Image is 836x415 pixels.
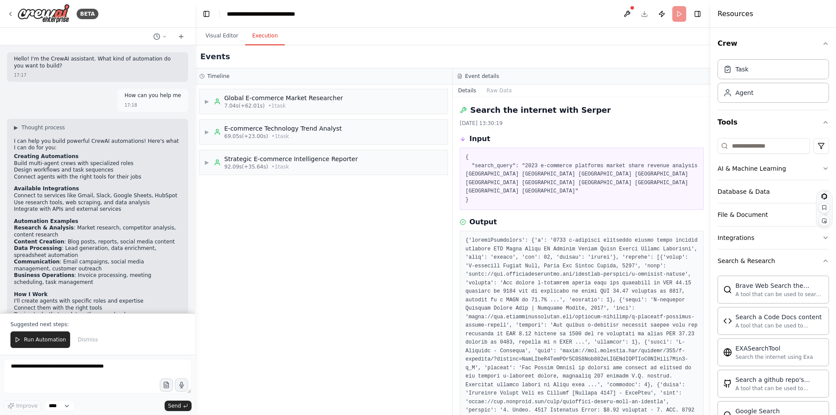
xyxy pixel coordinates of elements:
[14,206,181,213] li: Integrate with APIs and external services
[718,203,829,226] button: File & Document
[14,56,181,69] p: Hello! I'm the CrewAI assistant. What kind of automation do you want to build?
[16,402,37,409] span: Improve
[77,9,98,19] div: BETA
[718,164,786,173] div: AI & Machine Learning
[14,160,181,167] li: Build multi-agent crews with specialized roles
[207,73,229,80] h3: Timeline
[125,102,137,108] div: 17:18
[718,187,770,196] div: Database & Data
[150,31,171,42] button: Switch to previous chat
[735,65,748,74] div: Task
[24,336,66,343] span: Run Automation
[14,186,79,192] strong: Available Integrations
[735,281,823,290] div: Brave Web Search the internet
[165,401,192,411] button: Send
[14,272,181,286] li: : Invoice processing, meeting scheduling, task management
[125,92,181,99] p: How can you help me
[453,84,482,97] button: Details
[14,218,78,224] strong: Automation Examples
[718,233,754,242] div: Integrations
[74,331,102,348] button: Dismiss
[14,245,181,259] li: : Lead generation, data enrichment, spreadsheet automation
[735,291,823,298] div: A tool that can be used to search the internet with a search_query.
[14,72,27,78] div: 17:17
[204,159,209,166] span: ▶
[224,133,268,140] span: 69.05s (+23.00s)
[14,167,181,174] li: Design workflows and task sequences
[735,385,823,392] div: A tool that can be used to semantic search a query from a github repo's content. This is not the ...
[10,321,185,328] p: Suggested next steps:
[735,344,813,353] div: EXASearchTool
[735,88,753,97] div: Agent
[224,155,358,163] div: Strategic E-commerce Intelligence Reporter
[470,104,611,116] h2: Search the internet with Serper
[3,400,41,412] button: Improve
[718,157,829,180] button: AI & Machine Learning
[723,285,732,294] img: BraveSearchTool
[245,27,285,45] button: Execution
[14,272,74,278] strong: Business Operations
[17,4,70,24] img: Logo
[199,27,245,45] button: Visual Editor
[14,174,181,181] li: Connect agents with the right tools for their jobs
[718,210,768,219] div: File & Document
[14,192,181,199] li: Connect to services like Gmail, Slack, Google Sheets, HubSpot
[224,94,343,102] div: Global E-commerce Market Researcher
[174,31,188,42] button: Start a new chat
[14,225,74,231] strong: Research & Analysis
[272,133,289,140] span: • 1 task
[465,73,499,80] h3: Event details
[723,379,732,388] img: GithubSearchTool
[272,163,289,170] span: • 1 task
[224,163,268,170] span: 92.09s (+35.64s)
[482,84,517,97] button: Raw Data
[268,102,286,109] span: • 1 task
[200,51,230,63] h2: Events
[224,102,265,109] span: 7.04s (+62.01s)
[718,31,829,56] button: Crew
[718,56,829,110] div: Crew
[735,322,823,329] div: A tool that can be used to semantic search a query from a Code Docs content.
[723,317,732,325] img: CodeDocsSearchTool
[14,124,18,131] span: ▶
[691,8,704,20] button: Hide right sidebar
[735,313,823,321] div: Search a Code Docs content
[14,305,181,312] li: Connect them with the right tools
[14,199,181,206] li: Use research tools, web scraping, and data analysis
[175,378,188,391] button: Click to speak your automation idea
[160,378,173,391] button: Upload files
[460,120,704,127] div: [DATE] 13:30:19
[224,124,342,133] div: E-commerce Technology Trend Analyst
[718,9,753,19] h4: Resources
[718,256,775,265] div: Search & Research
[14,239,181,246] li: : Blog posts, reports, social media content
[168,402,181,409] span: Send
[718,226,829,249] button: Integrations
[204,98,209,105] span: ▶
[14,311,181,318] li: Design tasks that work together seamlessly
[14,291,47,297] strong: How I Work
[14,153,78,159] strong: Creating Automations
[78,336,98,343] span: Dismiss
[14,124,65,131] button: ▶Thought process
[14,298,181,305] li: I'll create agents with specific roles and expertise
[14,239,64,245] strong: Content Creation
[718,250,829,272] button: Search & Research
[200,8,212,20] button: Hide left sidebar
[14,245,62,251] strong: Data Processing
[10,331,70,348] button: Run Automation
[735,375,823,384] div: Search a github repo's content
[204,128,209,135] span: ▶
[14,259,60,265] strong: Communication
[718,180,829,203] button: Database & Data
[465,153,698,204] pre: { "search_query": "2023 e-commerce platforms market share revenue analysis [GEOGRAPHIC_DATA] [GEO...
[14,138,181,152] p: I can help you build powerful CrewAI automations! Here's what I can do for you:
[469,217,497,227] h3: Output
[469,134,490,144] h3: Input
[723,348,732,357] img: EXASearchTool
[14,225,181,238] li: : Market research, competitor analysis, content research
[735,354,813,361] div: Search the internet using Exa
[227,10,295,18] nav: breadcrumb
[21,124,65,131] span: Thought process
[14,259,181,272] li: : Email campaigns, social media management, customer outreach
